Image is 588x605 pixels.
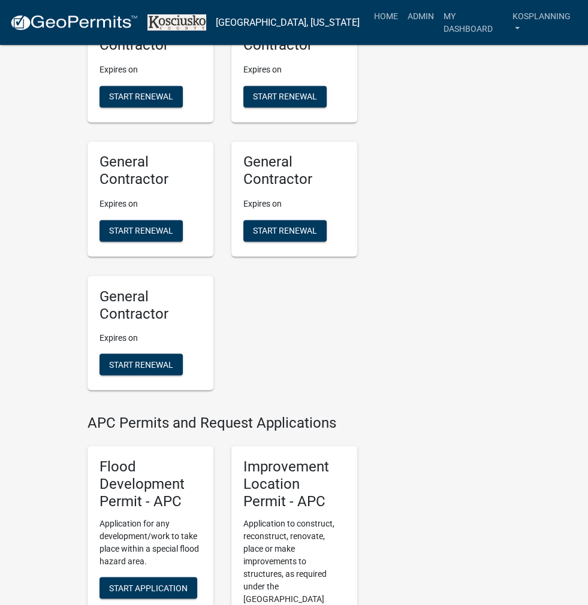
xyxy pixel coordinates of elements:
span: Start Renewal [109,359,173,369]
p: Expires on [243,198,345,210]
button: Start Renewal [243,220,327,241]
h4: APC Permits and Request Applications [88,414,357,431]
button: Start Renewal [99,86,183,107]
button: Start Renewal [243,86,327,107]
p: Expires on [99,198,201,210]
span: Start Renewal [109,92,173,101]
a: kosplanning [508,5,578,40]
p: Expires on [99,331,201,344]
h5: General Contractor [99,153,201,188]
button: Start Renewal [99,353,183,375]
a: Home [369,5,403,28]
p: Application for any development/work to take place within a special flood hazard area. [99,517,201,567]
h5: Improvement Location Permit - APC [243,458,345,509]
a: Admin [403,5,439,28]
a: [GEOGRAPHIC_DATA], [US_STATE] [216,13,360,33]
span: Start Application [109,582,188,592]
button: Start Renewal [99,220,183,241]
p: Expires on [243,63,345,76]
span: Start Renewal [253,92,317,101]
a: My Dashboard [439,5,508,40]
h5: General Contractor [243,153,345,188]
span: Start Renewal [109,225,173,235]
span: Start Renewal [253,225,317,235]
h5: General Contractor [99,288,201,322]
img: Kosciusko County, Indiana [147,14,206,30]
p: Expires on [99,63,201,76]
button: Start Application [99,577,197,598]
h5: Flood Development Permit - APC [99,458,201,509]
